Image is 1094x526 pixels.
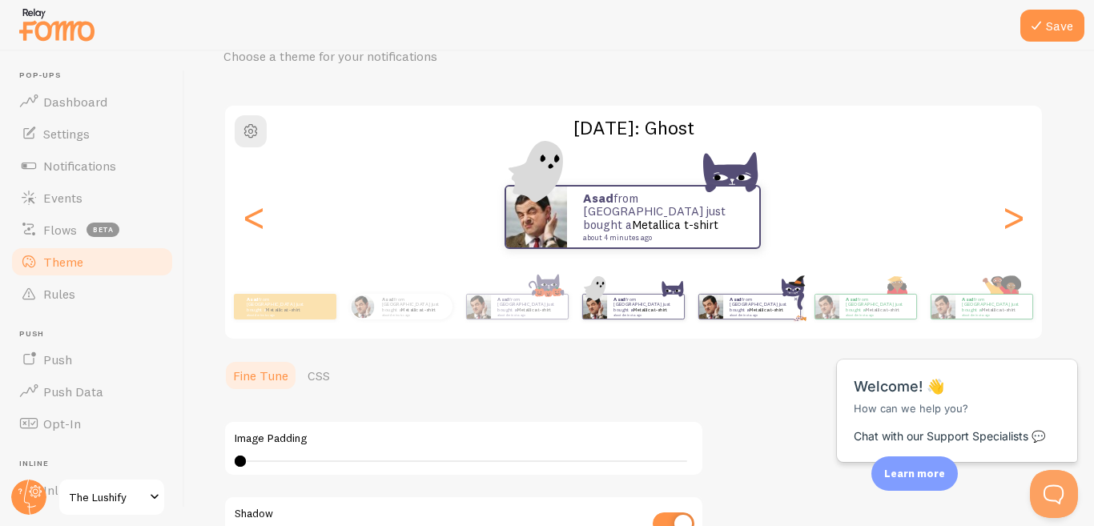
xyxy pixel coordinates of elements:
div: Next slide [1004,159,1023,275]
p: from [GEOGRAPHIC_DATA] just bought a [382,296,446,316]
span: The Lushify [69,488,145,507]
a: Theme [10,246,175,278]
p: from [GEOGRAPHIC_DATA] just bought a [497,296,561,316]
strong: Asad [846,296,858,303]
small: about 4 minutes ago [583,234,738,242]
a: Metallica t-shirt [981,307,1016,313]
span: Pop-ups [19,70,175,81]
a: Metallica t-shirt [749,307,783,313]
span: Events [43,190,82,206]
p: Learn more [884,466,945,481]
small: about 4 minutes ago [846,313,908,316]
a: Metallica t-shirt [517,307,551,313]
span: beta [86,223,119,237]
a: Push Data [10,375,175,408]
span: Rules [43,286,75,302]
a: Metallica t-shirt [865,307,899,313]
strong: Asad [382,296,394,303]
small: about 4 minutes ago [730,313,792,316]
img: Fomo [351,295,374,318]
span: Opt-In [43,416,81,432]
span: Push [19,329,175,339]
a: Notifications [10,150,175,182]
small: about 4 minutes ago [962,313,1024,316]
p: from [GEOGRAPHIC_DATA] just bought a [730,296,794,316]
div: Previous slide [244,159,263,275]
p: from [GEOGRAPHIC_DATA] just bought a [962,296,1026,316]
strong: Asad [730,296,742,303]
p: from [GEOGRAPHIC_DATA] just bought a [613,296,678,316]
p: Choose a theme for your notifications [223,47,608,66]
label: Image Padding [235,432,693,446]
img: Fomo [582,295,606,319]
span: Push [43,351,72,367]
h2: [DATE]: Ghost [225,115,1042,140]
small: about 4 minutes ago [247,313,309,316]
strong: Asad [247,296,259,303]
img: Fomo [931,295,955,319]
a: Push [10,343,175,375]
strong: Asad [962,296,974,303]
iframe: Help Scout Beacon - Messages and Notifications [829,319,1087,470]
a: CSS [298,359,340,391]
img: Fomo [466,295,490,319]
a: The Lushify [58,478,166,516]
span: Settings [43,126,90,142]
a: Settings [10,118,175,150]
a: Metallica t-shirt [633,307,667,313]
small: about 4 minutes ago [613,313,676,316]
strong: Asad [613,296,625,303]
span: Inline [19,459,175,469]
a: Metallica t-shirt [266,307,300,313]
span: Notifications [43,158,116,174]
img: Fomo [698,295,722,319]
img: fomo-relay-logo-orange.svg [17,4,97,45]
a: Metallica t-shirt [401,307,436,313]
a: Dashboard [10,86,175,118]
p: from [GEOGRAPHIC_DATA] just bought a [247,296,311,316]
a: Inline [10,474,175,506]
a: Opt-In [10,408,175,440]
span: Theme [43,254,83,270]
a: Metallica t-shirt [632,217,718,232]
a: Events [10,182,175,214]
p: from [GEOGRAPHIC_DATA] just bought a [846,296,910,316]
span: Dashboard [43,94,107,110]
img: Fomo [814,295,839,319]
iframe: Help Scout Beacon - Open [1030,470,1078,518]
small: about 4 minutes ago [497,313,560,316]
div: Learn more [871,456,958,491]
span: Flows [43,222,77,238]
a: Fine Tune [223,359,298,391]
strong: Asad [497,296,509,303]
span: Push Data [43,383,103,400]
a: Flows beta [10,214,175,246]
img: Fomo [506,187,567,247]
strong: Asad [583,191,613,206]
small: about 4 minutes ago [382,313,444,316]
p: from [GEOGRAPHIC_DATA] just bought a [583,192,743,242]
a: Rules [10,278,175,310]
